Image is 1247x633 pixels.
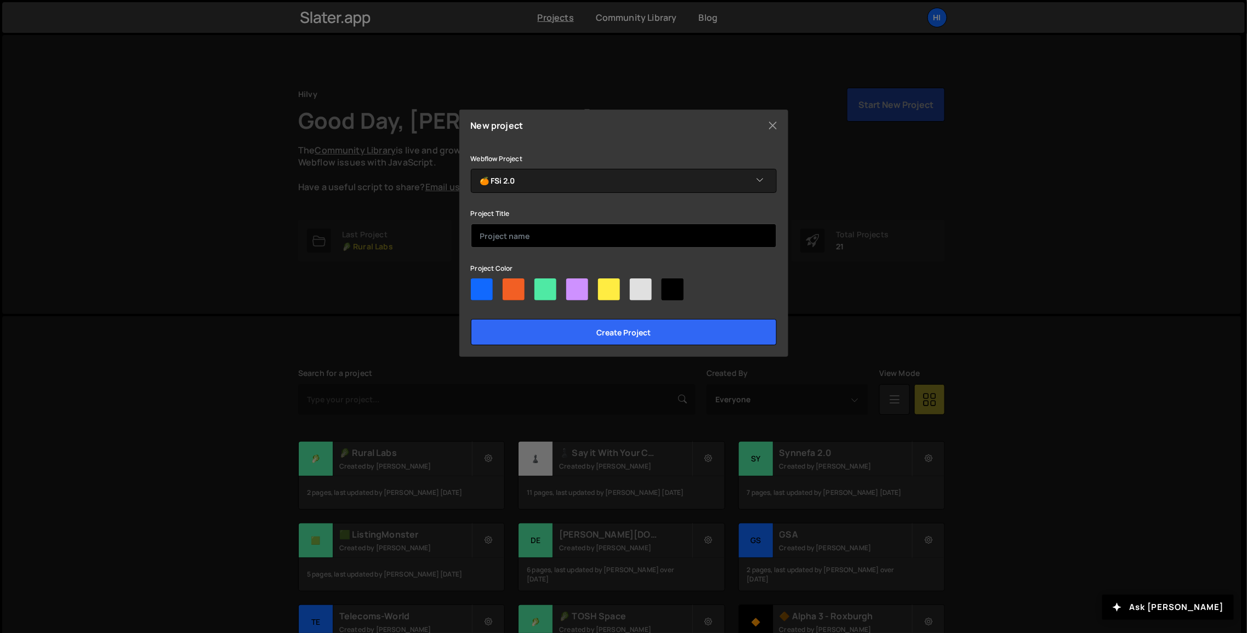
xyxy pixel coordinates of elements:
[471,224,777,248] input: Project name
[1102,595,1234,620] button: Ask [PERSON_NAME]
[765,117,781,134] button: Close
[471,153,522,164] label: Webflow Project
[471,121,523,130] h5: New project
[471,208,510,219] label: Project Title
[471,263,513,274] label: Project Color
[471,319,777,345] input: Create project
